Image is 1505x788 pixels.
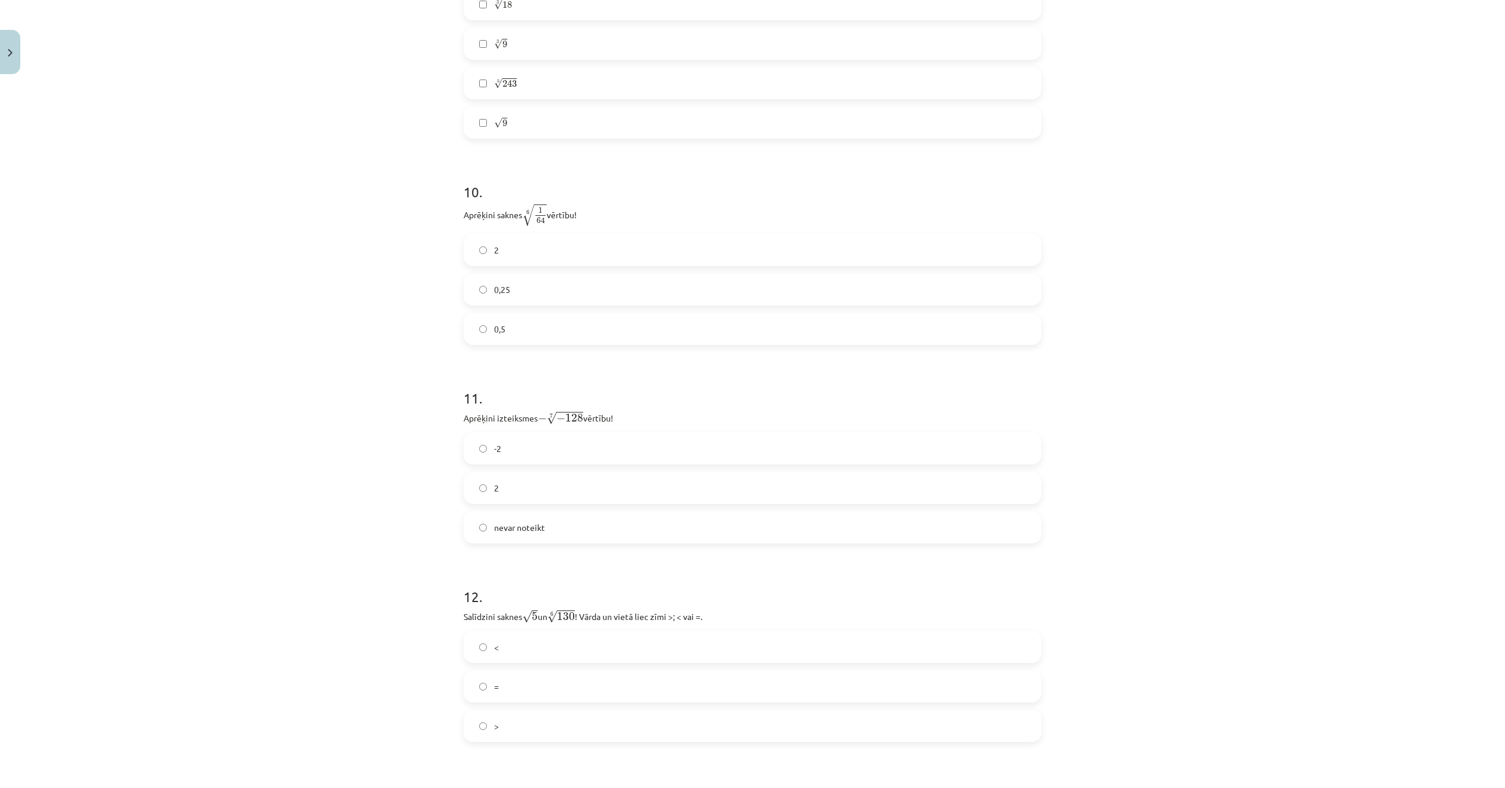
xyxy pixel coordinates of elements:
span: > [494,720,499,732]
span: 9 [502,41,507,48]
span: 2 [494,244,499,256]
input: < [479,643,487,651]
span: 0,25 [494,283,510,296]
input: 0,25 [479,286,487,294]
h1: 12 . [464,567,1041,604]
span: 128 [565,414,583,422]
input: = [479,683,487,691]
span: 1 [538,207,543,213]
span: 0,5 [494,323,505,335]
img: icon-close-lesson-0947bae3869378f0d4975bcd49f059093ad1ed9edebbc8119c70593378902aed.svg [8,49,13,57]
span: 130 [557,612,575,621]
span: 9 [502,120,507,127]
span: 2 [494,482,499,494]
input: > [479,722,487,730]
input: 2 [479,246,487,254]
span: -2 [494,442,501,455]
h1: 11 . [464,369,1041,406]
span: 64 [537,217,545,224]
p: Salīdzini saknes un ! Vārda un vietā liec zīmi >; < vai =. [464,608,1041,624]
span: 18 [502,1,512,8]
span: √ [494,118,502,128]
span: √ [522,610,532,623]
span: √ [494,39,502,49]
span: 5 [532,612,538,621]
input: 2 [479,484,487,492]
h1: 10 . [464,163,1041,200]
span: = [494,680,499,693]
span: 243 [502,80,517,87]
span: − [556,414,565,423]
input: -2 [479,445,487,453]
span: √ [494,78,502,88]
p: Aprēķini izteiksmes vērtību! [464,410,1041,425]
span: < [494,641,499,653]
p: Aprēķini saknes vērtību! [464,203,1041,227]
span: √ [547,610,557,623]
span: √ [547,412,556,424]
span: nevar noteikt [494,521,545,534]
span: − [538,414,547,423]
input: 0,5 [479,325,487,333]
span: √ [522,204,534,226]
input: nevar noteikt [479,524,487,532]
